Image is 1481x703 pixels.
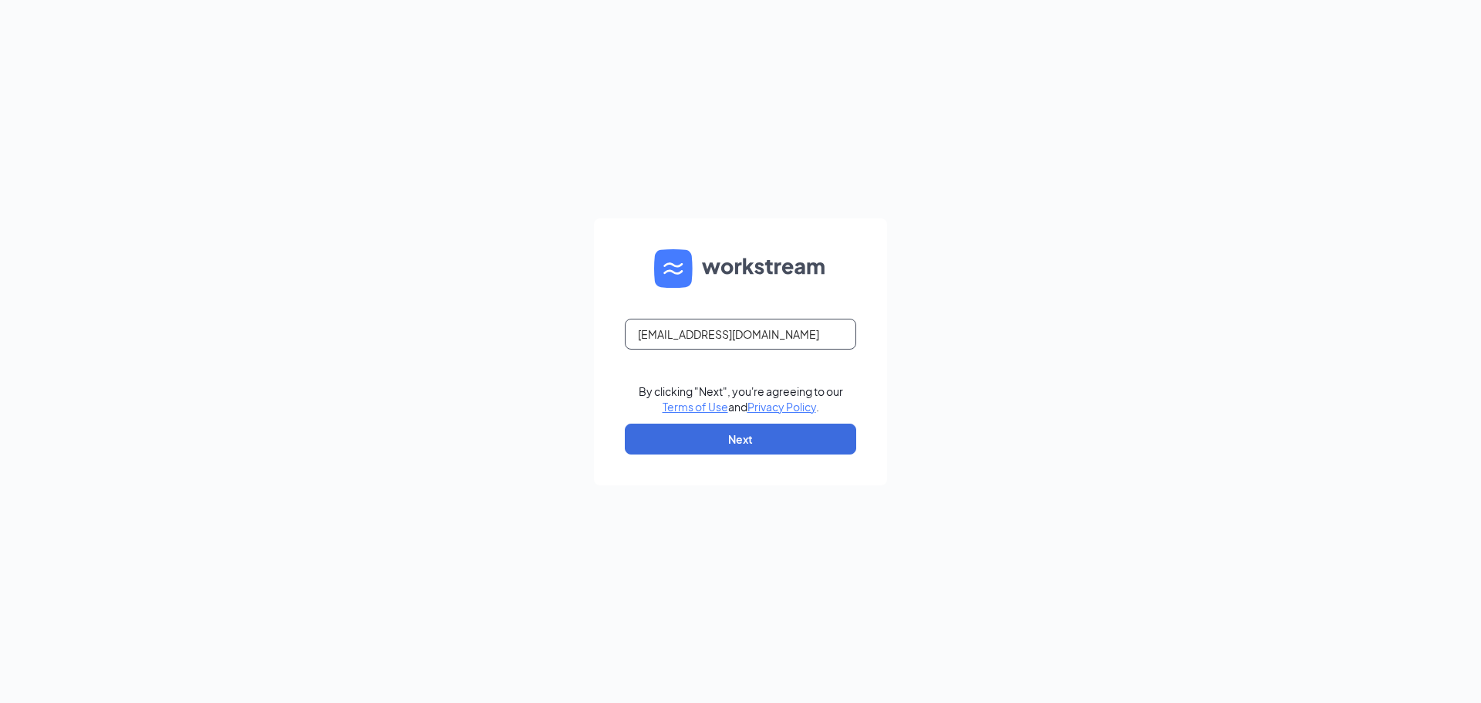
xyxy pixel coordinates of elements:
a: Terms of Use [663,400,728,414]
img: WS logo and Workstream text [654,249,827,288]
button: Next [625,424,856,455]
input: Email [625,319,856,350]
div: By clicking "Next", you're agreeing to our and . [639,384,843,414]
a: Privacy Policy [747,400,816,414]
